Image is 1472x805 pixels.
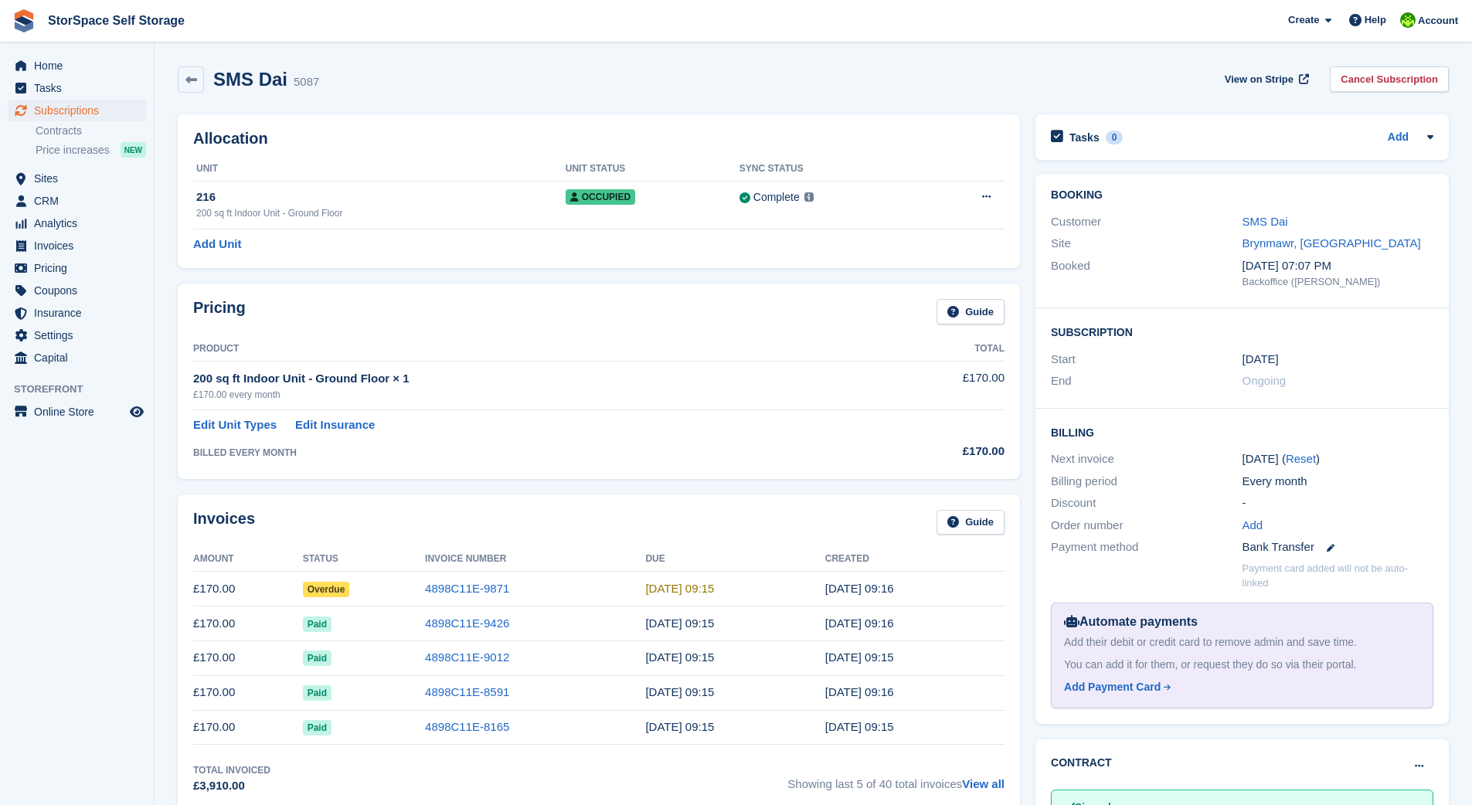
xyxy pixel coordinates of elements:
div: Total Invoiced [193,763,270,777]
a: menu [8,190,146,212]
h2: Subscription [1051,324,1433,339]
h2: Allocation [193,130,1005,148]
span: Invoices [34,235,127,256]
td: £170.00 [193,606,303,641]
a: menu [8,347,146,369]
a: menu [8,280,146,301]
span: Insurance [34,302,127,324]
a: View all [962,777,1005,790]
a: Add Payment Card [1064,679,1414,695]
a: SMS Dai [1243,215,1288,228]
img: stora-icon-8386f47178a22dfd0bd8f6a31ec36ba5ce8667c1dd55bd0f319d3a0aa187defe.svg [12,9,36,32]
th: Amount [193,547,303,572]
a: menu [8,77,146,99]
span: Showing last 5 of 40 total invoices [787,763,1005,795]
a: View on Stripe [1219,66,1312,92]
div: £170.00 every month [193,388,872,402]
a: Guide [937,510,1005,535]
span: Storefront [14,382,154,397]
div: £3,910.00 [193,777,270,795]
a: menu [8,235,146,256]
span: Account [1418,13,1458,29]
td: £170.00 [193,710,303,745]
th: Unit [193,157,566,182]
h2: SMS Dai [213,69,287,90]
span: Coupons [34,280,127,301]
time: 2025-08-09 08:15:09 UTC [645,582,714,595]
time: 2025-07-08 08:16:05 UTC [825,616,894,630]
time: 2025-04-08 08:15:18 UTC [825,720,894,733]
th: Due [645,547,824,572]
a: menu [8,55,146,76]
a: Add Unit [193,236,241,253]
div: Every month [1243,473,1433,491]
div: 200 sq ft Indoor Unit - Ground Floor × 1 [193,370,872,388]
a: 4898C11E-8591 [425,685,509,698]
div: Start [1051,351,1242,369]
div: 5087 [294,73,319,91]
h2: Invoices [193,510,255,535]
span: CRM [34,190,127,212]
td: £170.00 [193,640,303,675]
a: Reset [1286,452,1316,465]
div: Automate payments [1064,613,1420,631]
div: NEW [121,142,146,158]
a: menu [8,401,146,423]
h2: Pricing [193,299,246,324]
div: You can add it for them, or request they do so via their portal. [1064,657,1420,673]
span: View on Stripe [1225,72,1294,87]
span: Overdue [303,582,350,597]
span: Help [1365,12,1386,28]
th: Status [303,547,425,572]
h2: Billing [1051,424,1433,440]
a: Add [1388,129,1409,147]
span: Paid [303,685,331,701]
div: Booked [1051,257,1242,290]
div: BILLED EVERY MONTH [193,446,872,460]
a: 4898C11E-8165 [425,720,509,733]
a: Contracts [36,124,146,138]
a: Edit Insurance [295,416,375,434]
time: 2025-08-08 08:16:09 UTC [825,582,894,595]
a: menu [8,302,146,324]
img: paul catt [1400,12,1416,28]
td: £170.00 [193,675,303,710]
th: Invoice Number [425,547,645,572]
a: menu [8,168,146,189]
th: Total [872,337,1005,362]
time: 2025-06-08 08:15:44 UTC [825,650,894,664]
th: Product [193,337,872,362]
a: 4898C11E-9871 [425,582,509,595]
h2: Booking [1051,189,1433,202]
div: 216 [196,189,566,206]
div: Order number [1051,517,1242,535]
div: Complete [753,189,800,205]
time: 2025-04-09 08:15:09 UTC [645,720,714,733]
span: Sites [34,168,127,189]
span: Paid [303,650,331,666]
time: 2025-05-09 08:15:09 UTC [645,685,714,698]
div: Site [1051,235,1242,253]
div: [DATE] ( ) [1243,450,1433,468]
span: Occupied [566,189,635,205]
td: £170.00 [872,361,1005,409]
span: Tasks [34,77,127,99]
a: Add [1243,517,1263,535]
span: Subscriptions [34,100,127,121]
span: Home [34,55,127,76]
span: Paid [303,720,331,735]
th: Created [825,547,1005,572]
time: 2025-05-08 08:16:08 UTC [825,685,894,698]
span: Analytics [34,212,127,234]
a: 4898C11E-9426 [425,616,509,630]
a: Price increases NEW [36,141,146,158]
div: 0 [1106,131,1124,144]
div: Customer [1051,213,1242,231]
time: 2025-06-09 08:15:09 UTC [645,650,714,664]
div: £170.00 [872,443,1005,460]
a: 4898C11E-9012 [425,650,509,664]
span: Ongoing [1243,374,1287,387]
span: Settings [34,324,127,346]
span: Create [1288,12,1319,28]
h2: Contract [1051,755,1112,771]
